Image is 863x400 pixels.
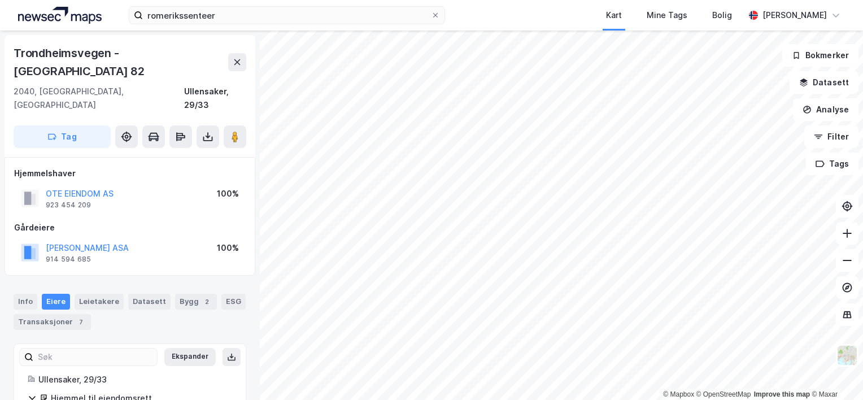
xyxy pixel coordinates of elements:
div: 100% [217,241,239,255]
div: 2040, [GEOGRAPHIC_DATA], [GEOGRAPHIC_DATA] [14,85,184,112]
div: 914 594 685 [46,255,91,264]
img: logo.a4113a55bc3d86da70a041830d287a7e.svg [18,7,102,24]
div: 7 [75,316,86,328]
button: Ekspander [164,348,216,366]
div: Hjemmelshaver [14,167,246,180]
input: Søk på adresse, matrikkel, gårdeiere, leietakere eller personer [143,7,431,24]
input: Søk [33,349,157,366]
button: Tags [806,153,858,175]
div: [PERSON_NAME] [762,8,827,22]
div: Trondheimsvegen - [GEOGRAPHIC_DATA] 82 [14,44,228,80]
div: 100% [217,187,239,201]
div: ESG [221,294,246,310]
div: Gårdeiere [14,221,246,234]
div: Info [14,294,37,310]
a: Improve this map [754,390,810,398]
div: Ullensaker, 29/33 [38,373,232,386]
div: Mine Tags [647,8,687,22]
div: Leietakere [75,294,124,310]
div: Ullensaker, 29/33 [184,85,246,112]
div: 2 [201,296,212,307]
div: Datasett [128,294,171,310]
div: Bolig [712,8,732,22]
button: Tag [14,125,111,148]
div: Kontrollprogram for chat [807,346,863,400]
a: Mapbox [663,390,694,398]
iframe: Chat Widget [807,346,863,400]
button: Analyse [793,98,858,121]
div: Kart [606,8,622,22]
button: Filter [804,125,858,148]
div: 923 454 209 [46,201,91,210]
button: Bokmerker [782,44,858,67]
div: Transaksjoner [14,314,91,330]
button: Datasett [790,71,858,94]
div: Bygg [175,294,217,310]
div: Eiere [42,294,70,310]
a: OpenStreetMap [696,390,751,398]
img: Z [836,345,858,366]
